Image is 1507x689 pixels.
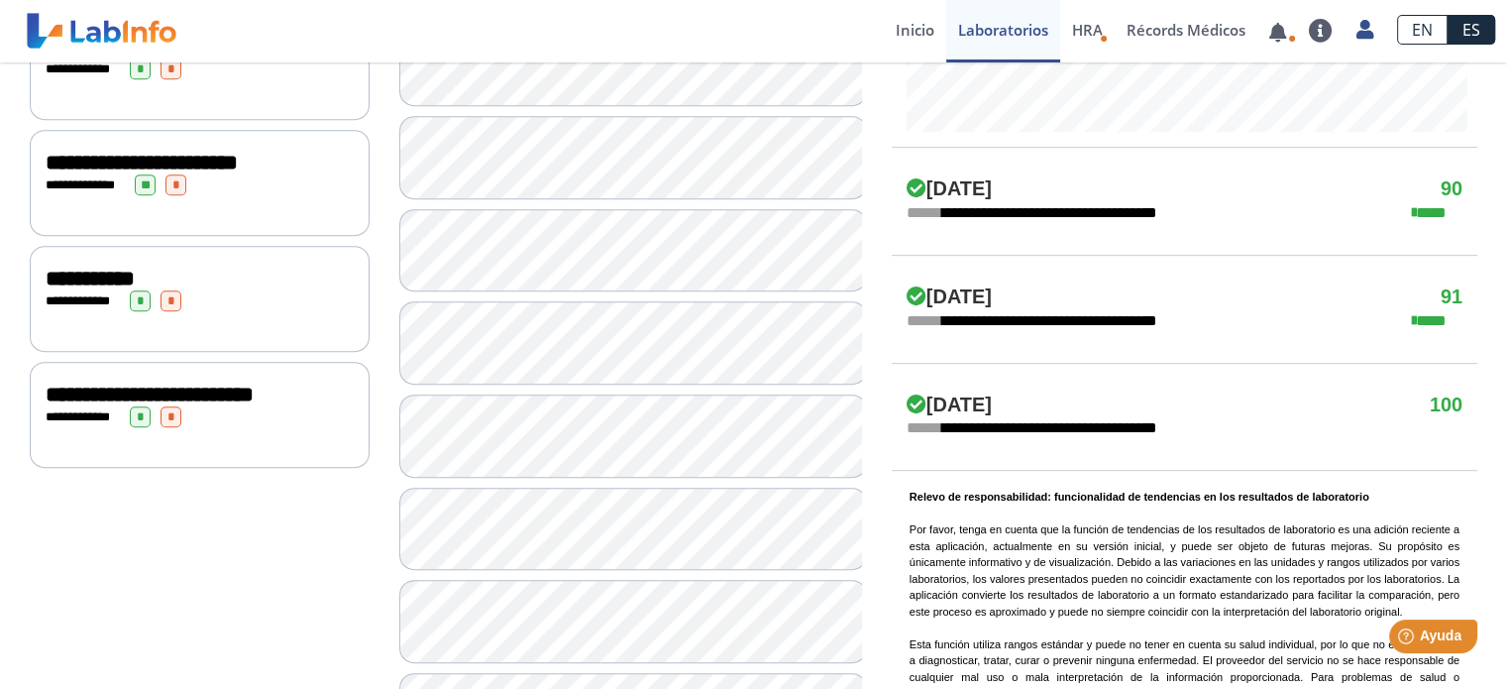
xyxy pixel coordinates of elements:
h4: 91 [1441,286,1462,309]
h4: [DATE] [907,286,992,309]
a: ES [1448,15,1495,45]
iframe: Help widget launcher [1331,612,1485,667]
a: EN [1397,15,1448,45]
span: HRA [1072,20,1103,40]
b: Relevo de responsabilidad: funcionalidad de tendencias en los resultados de laboratorio [910,491,1369,503]
h4: [DATE] [907,394,992,417]
h4: 100 [1430,394,1462,417]
h4: [DATE] [907,177,992,201]
h4: 90 [1441,177,1462,201]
